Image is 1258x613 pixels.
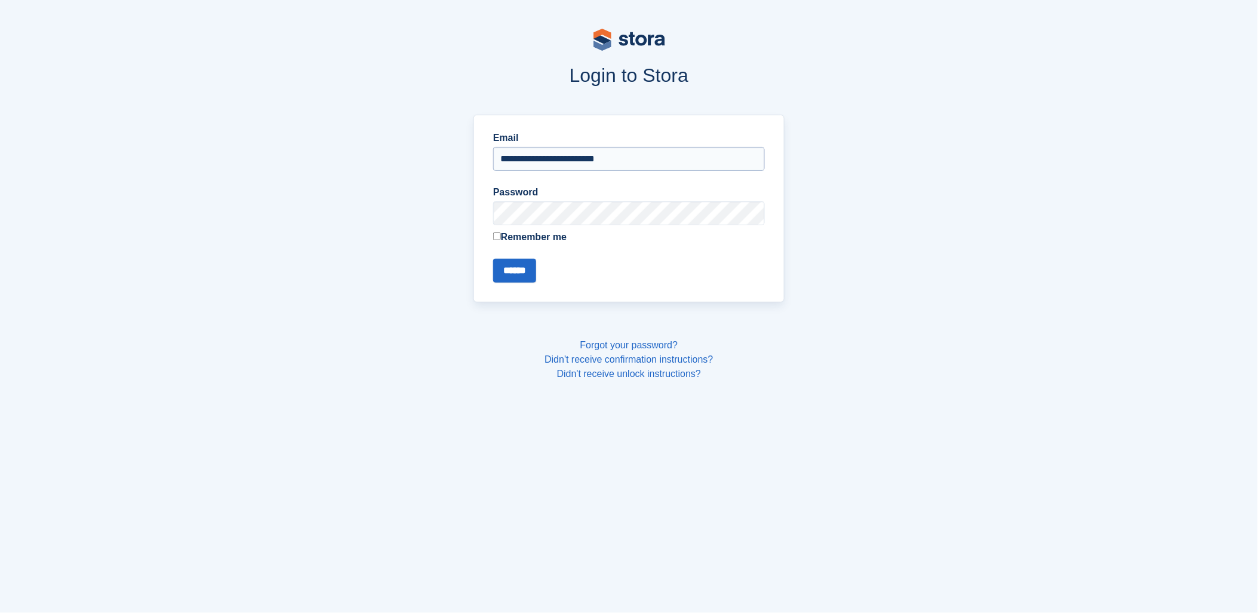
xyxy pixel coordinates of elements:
label: Email [493,131,765,145]
a: Forgot your password? [580,340,678,350]
input: Remember me [493,232,501,240]
label: Remember me [493,230,765,244]
a: Didn't receive confirmation instructions? [545,354,713,364]
a: Didn't receive unlock instructions? [557,369,701,379]
h1: Login to Stora [246,65,1013,86]
label: Password [493,185,765,200]
img: stora-logo-53a41332b3708ae10de48c4981b4e9114cc0af31d8433b30ea865607fb682f29.svg [593,29,665,51]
